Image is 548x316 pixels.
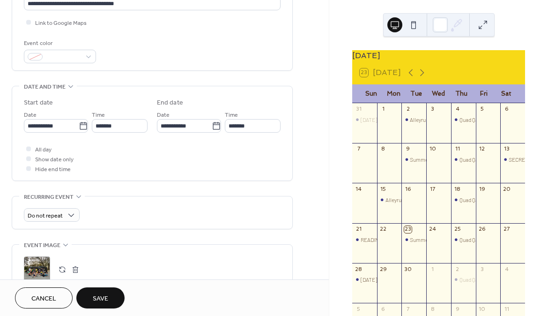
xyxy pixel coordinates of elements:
[404,146,411,153] div: 9
[352,276,377,284] div: Sunday at Southside Park
[401,236,426,244] div: Summer of Southside
[429,306,436,313] div: 8
[385,196,502,204] div: Alleyrun - [PERSON_NAME]/[GEOGRAPHIC_DATA]
[429,226,436,233] div: 24
[24,110,37,120] span: Date
[454,266,461,273] div: 2
[410,156,487,164] div: Summer of [GEOGRAPHIC_DATA]
[24,82,66,92] span: Date and time
[410,236,487,244] div: Summer of [GEOGRAPHIC_DATA]
[355,266,362,273] div: 28
[404,186,411,193] div: 16
[380,226,387,233] div: 22
[479,266,486,273] div: 3
[405,84,427,103] div: Tue
[454,226,461,233] div: 25
[76,287,125,308] button: Save
[377,196,402,204] div: Alleyrun - Ansley/Midtown
[503,266,510,273] div: 4
[404,266,411,273] div: 30
[451,156,476,164] div: Quad Qamp
[355,146,362,153] div: 7
[503,226,510,233] div: 27
[451,196,476,204] div: Quad Qamp
[225,110,238,120] span: Time
[495,84,518,103] div: Sat
[35,165,71,174] span: Hide end time
[352,50,525,61] div: [DATE]
[380,186,387,193] div: 15
[401,116,426,124] div: Alleyrun - Ansley/Midtown
[503,306,510,313] div: 11
[454,186,461,193] div: 18
[451,116,476,124] div: Quad Qamp
[15,287,73,308] button: Cancel
[157,110,170,120] span: Date
[450,84,473,103] div: Thu
[355,306,362,313] div: 5
[355,106,362,113] div: 31
[355,226,362,233] div: 21
[24,241,60,250] span: Event image
[361,116,434,124] div: [DATE] at [GEOGRAPHIC_DATA]
[157,98,183,108] div: End date
[92,110,105,120] span: Time
[28,211,63,221] span: Do not repeat
[459,116,486,124] div: Quad Qamp
[404,306,411,313] div: 7
[380,266,387,273] div: 29
[454,146,461,153] div: 11
[427,84,450,103] div: Wed
[24,192,74,202] span: Recurring event
[352,116,377,124] div: Sunday at Southside Park
[451,236,476,244] div: Quad Qamp
[429,106,436,113] div: 3
[380,306,387,313] div: 6
[404,226,411,233] div: 23
[459,196,486,204] div: Quad Qamp
[24,38,94,48] div: Event color
[24,256,50,283] div: ;
[355,186,362,193] div: 14
[380,146,387,153] div: 8
[500,156,525,164] div: SECRET SATURDAY
[459,156,486,164] div: Quad Qamp
[479,306,486,313] div: 10
[361,276,434,284] div: [DATE] at [GEOGRAPHIC_DATA]
[503,186,510,193] div: 20
[93,294,108,304] span: Save
[352,236,377,244] div: READING RAMBLE Running Alleycat
[479,146,486,153] div: 12
[382,84,405,103] div: Mon
[473,84,495,103] div: Fri
[35,145,52,155] span: All day
[401,156,426,164] div: Summer of Southside
[429,146,436,153] div: 10
[451,276,476,284] div: Quad Qamp
[361,236,444,244] div: READING RAMBLE Running Alleycat
[454,106,461,113] div: 4
[410,116,526,124] div: Alleyrun - [PERSON_NAME]/[GEOGRAPHIC_DATA]
[35,155,74,165] span: Show date only
[509,156,546,164] div: SECRET [DATE]
[360,84,382,103] div: Sun
[429,266,436,273] div: 1
[404,106,411,113] div: 2
[380,106,387,113] div: 1
[503,106,510,113] div: 6
[429,186,436,193] div: 17
[24,98,53,108] div: Start date
[479,186,486,193] div: 19
[35,18,87,28] span: Link to Google Maps
[459,236,486,244] div: Quad Qamp
[459,276,486,284] div: Quad Qamp
[479,226,486,233] div: 26
[454,306,461,313] div: 9
[479,106,486,113] div: 5
[31,294,56,304] span: Cancel
[503,146,510,153] div: 13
